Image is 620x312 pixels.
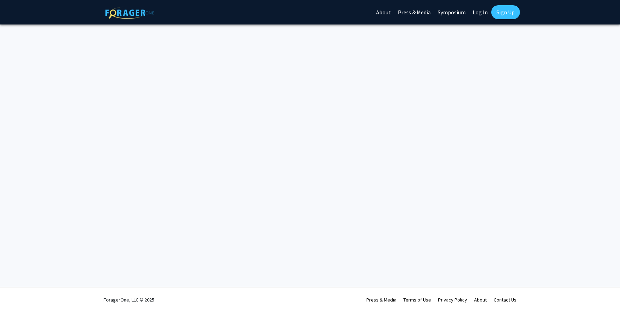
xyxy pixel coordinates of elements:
img: ForagerOne Logo [105,7,154,19]
a: About [474,297,487,303]
div: ForagerOne, LLC © 2025 [104,288,154,312]
a: Terms of Use [403,297,431,303]
a: Sign Up [491,5,520,19]
a: Press & Media [366,297,396,303]
a: Contact Us [494,297,516,303]
a: Privacy Policy [438,297,467,303]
